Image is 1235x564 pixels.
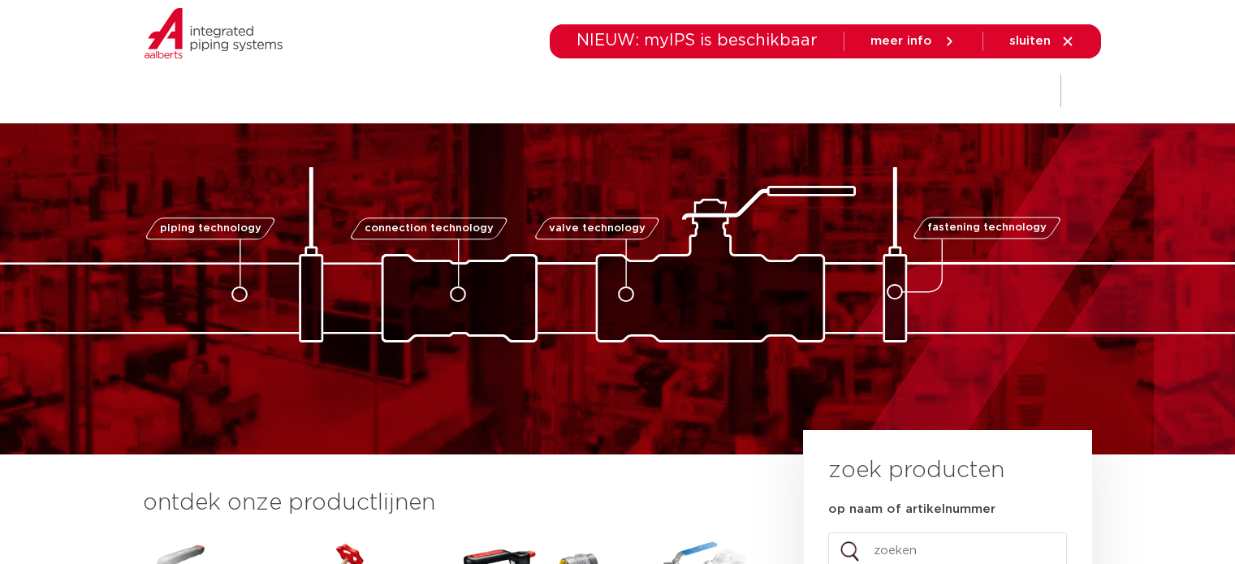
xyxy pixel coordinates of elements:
[927,223,1047,234] span: fastening technology
[870,35,932,47] span: meer info
[1009,35,1051,47] span: sluiten
[160,223,261,234] span: piping technology
[828,502,995,518] label: op naam of artikelnummer
[800,60,852,123] a: services
[884,60,940,123] a: over ons
[364,223,493,234] span: connection technology
[581,60,666,123] a: toepassingen
[398,60,464,123] a: producten
[828,454,1004,487] h3: zoek producten
[398,60,940,123] nav: Menu
[496,60,548,123] a: markten
[549,223,646,234] span: valve technology
[576,32,818,49] span: NIEUW: myIPS is beschikbaar
[698,60,767,123] a: downloads
[1009,34,1075,49] a: sluiten
[143,487,749,519] h3: ontdek onze productlijnen
[870,34,956,49] a: meer info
